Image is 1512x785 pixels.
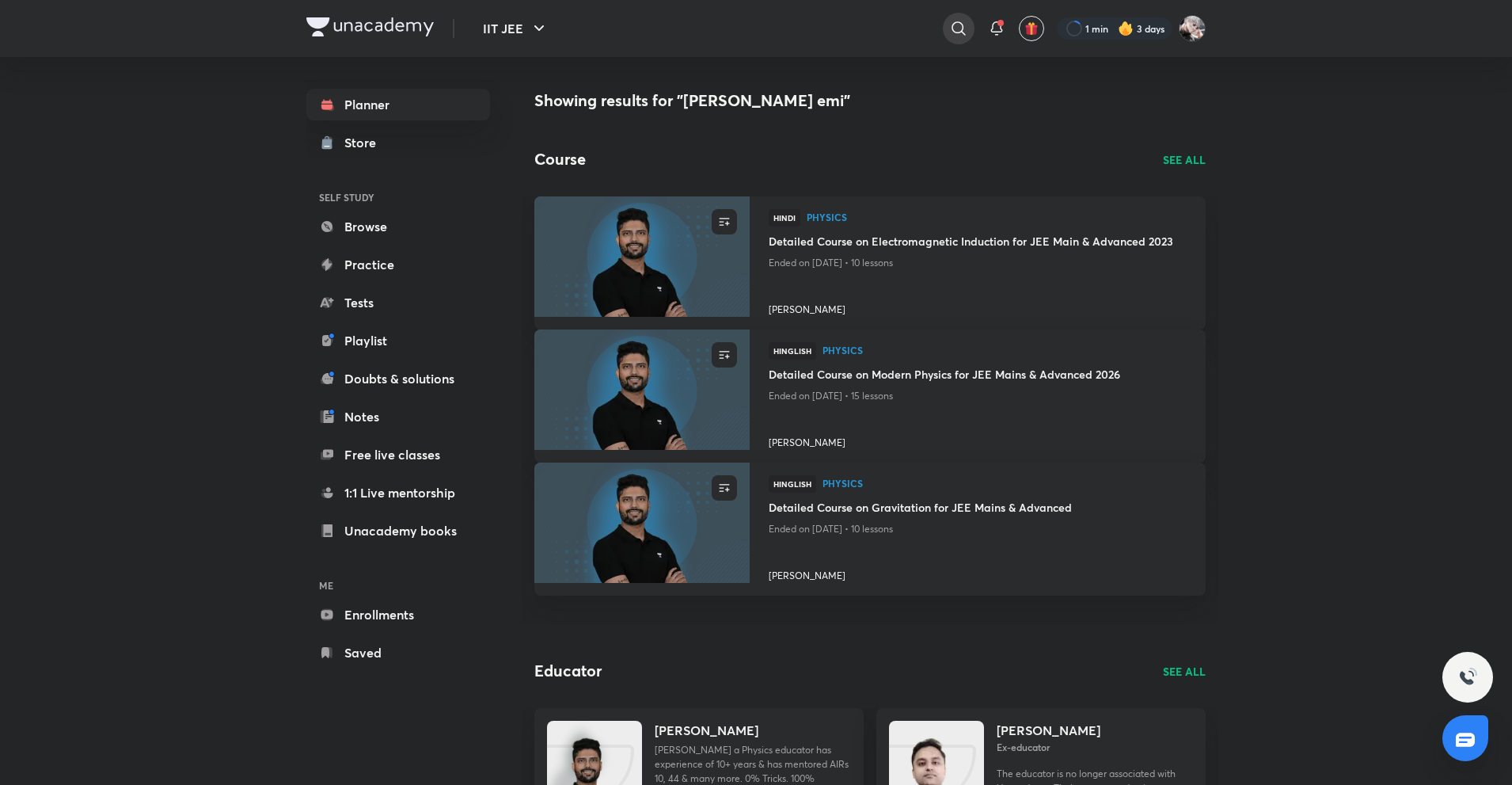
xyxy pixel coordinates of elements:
[822,478,1187,488] span: Physics
[769,429,1187,450] a: [PERSON_NAME]
[769,475,816,493] span: Hinglish
[655,721,758,740] h4: [PERSON_NAME]
[769,296,1187,317] a: [PERSON_NAME]
[769,562,1187,583] a: [PERSON_NAME]
[1024,21,1039,36] img: avatar
[306,599,490,631] a: Enrollments
[534,147,586,171] h2: Course
[769,499,1187,519] a: Detailed Course on Gravitation for JEE Mains & Advanced
[306,325,490,356] a: Playlist
[1458,668,1477,687] img: ttu
[769,253,1187,273] p: Ended on [DATE] • 10 lessons
[997,740,1193,754] h6: Ex-educator
[306,211,490,242] a: Browse
[473,13,558,44] button: IIT JEE
[822,345,1187,355] span: Physics
[532,328,751,451] img: new-thumbnail
[769,342,816,360] span: Hinglish
[769,233,1187,253] a: Detailed Course on Electromagnetic Induction for JEE Main & Advanced 2023
[1179,15,1206,42] img: Navin Raj
[769,386,1187,406] p: Ended on [DATE] • 15 lessons
[532,461,751,584] img: new-thumbnail
[769,209,800,227] span: Hindi
[306,17,434,36] img: Company Logo
[306,249,490,280] a: Practice
[306,477,490,509] a: 1:1 Live mentorship
[534,463,750,596] a: new-thumbnail
[807,212,1187,223] a: Physics
[769,519,1187,539] p: Ended on [DATE] • 10 lessons
[306,439,490,471] a: Free live classes
[306,17,434,40] a: Company Logo
[306,184,490,211] h6: SELF STUDY
[534,659,602,683] h2: Educator
[534,89,1206,112] h4: Showing results for "[PERSON_NAME] emi"
[534,196,750,330] a: new-thumbnail
[306,127,490,158] a: Store
[1019,16,1044,41] button: avatar
[997,721,1100,740] h4: [PERSON_NAME]
[306,637,490,669] a: Saved
[306,515,490,547] a: Unacademy books
[306,401,490,433] a: Notes
[822,345,1187,356] a: Physics
[306,287,490,318] a: Tests
[822,478,1187,490] a: Physics
[1163,151,1206,168] a: SEE ALL
[306,572,490,599] h6: ME
[1118,21,1134,36] img: streak
[1163,663,1206,680] a: SEE ALL
[769,366,1187,386] a: Detailed Course on Modern Physics for JEE Mains & Advanced 2026
[306,89,490,120] a: Planner
[344,133,386,152] div: Store
[306,363,490,394] a: Doubts & solutions
[532,195,751,318] img: new-thumbnail
[807,212,1187,222] span: Physics
[534,330,750,463] a: new-thumbnail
